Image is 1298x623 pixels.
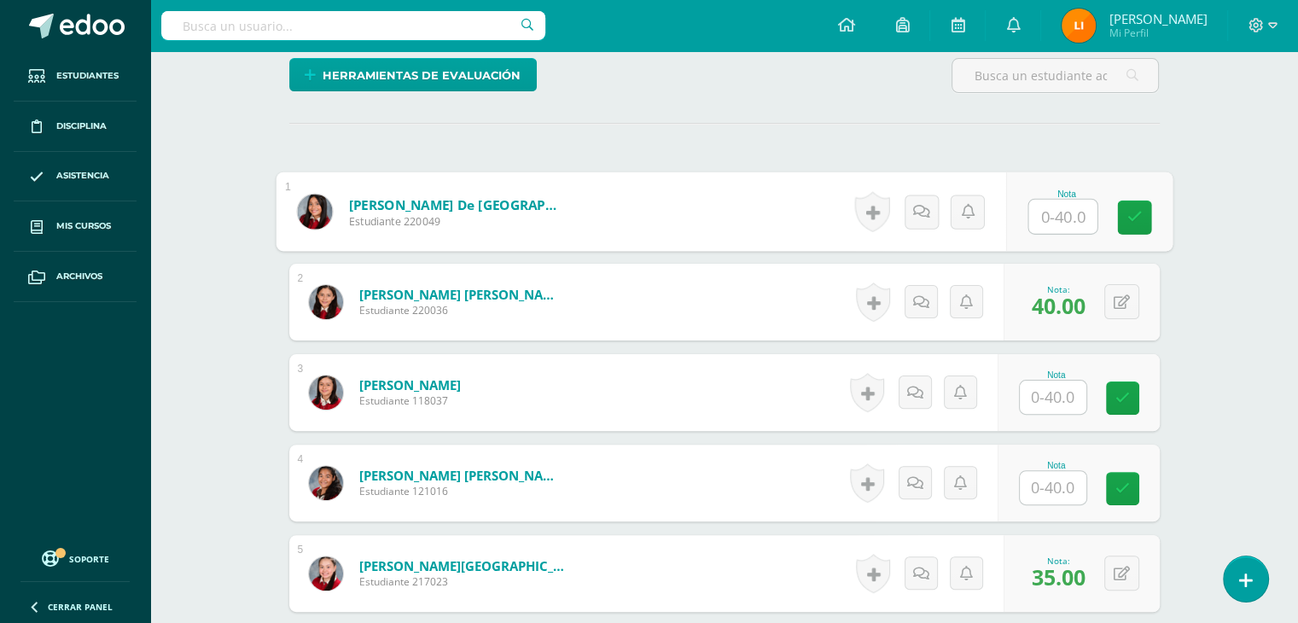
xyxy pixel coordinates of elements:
[289,58,537,91] a: Herramientas de evaluación
[48,601,113,613] span: Cerrar panel
[359,574,564,589] span: Estudiante 217023
[952,59,1158,92] input: Busca un estudiante aquí...
[1032,283,1086,295] div: Nota:
[161,11,545,40] input: Busca un usuario...
[1027,189,1105,198] div: Nota
[359,467,564,484] a: [PERSON_NAME] [PERSON_NAME]
[1032,555,1086,567] div: Nota:
[20,546,130,569] a: Soporte
[348,195,559,213] a: [PERSON_NAME] De [GEOGRAPHIC_DATA]
[1109,10,1207,27] span: [PERSON_NAME]
[1032,291,1086,320] span: 40.00
[323,60,521,91] span: Herramientas de evaluación
[14,102,137,152] a: Disciplina
[14,152,137,202] a: Asistencia
[309,285,343,319] img: 7ee07f646e87cc29122114ae4a874324.png
[14,252,137,302] a: Archivos
[69,553,109,565] span: Soporte
[348,213,559,229] span: Estudiante 220049
[1062,9,1096,43] img: 28ecc1bf22103e0412e4709af4ae5810.png
[359,376,461,393] a: [PERSON_NAME]
[359,393,461,408] span: Estudiante 118037
[1020,471,1086,504] input: 0-40.0
[1028,200,1097,234] input: 0-40.0
[56,219,111,233] span: Mis cursos
[56,119,107,133] span: Disciplina
[1019,370,1094,380] div: Nota
[56,270,102,283] span: Archivos
[309,466,343,500] img: 91ae60a3e1dd74f6fa877c15fcec6989.png
[1020,381,1086,414] input: 0-40.0
[14,51,137,102] a: Estudiantes
[359,484,564,498] span: Estudiante 121016
[359,557,564,574] a: [PERSON_NAME][GEOGRAPHIC_DATA]
[14,201,137,252] a: Mis cursos
[309,376,343,410] img: 1ebe6ea3a0fc2966afe1812ebe020e08.png
[1109,26,1207,40] span: Mi Perfil
[56,169,109,183] span: Asistencia
[309,556,343,591] img: 8b0f4665ab33adcccd1c821380761454.png
[359,286,564,303] a: [PERSON_NAME] [PERSON_NAME]
[1019,461,1094,470] div: Nota
[56,69,119,83] span: Estudiantes
[297,194,332,229] img: b5569289d2814d0ba92c99427da8e130.png
[359,303,564,317] span: Estudiante 220036
[1032,562,1086,591] span: 35.00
